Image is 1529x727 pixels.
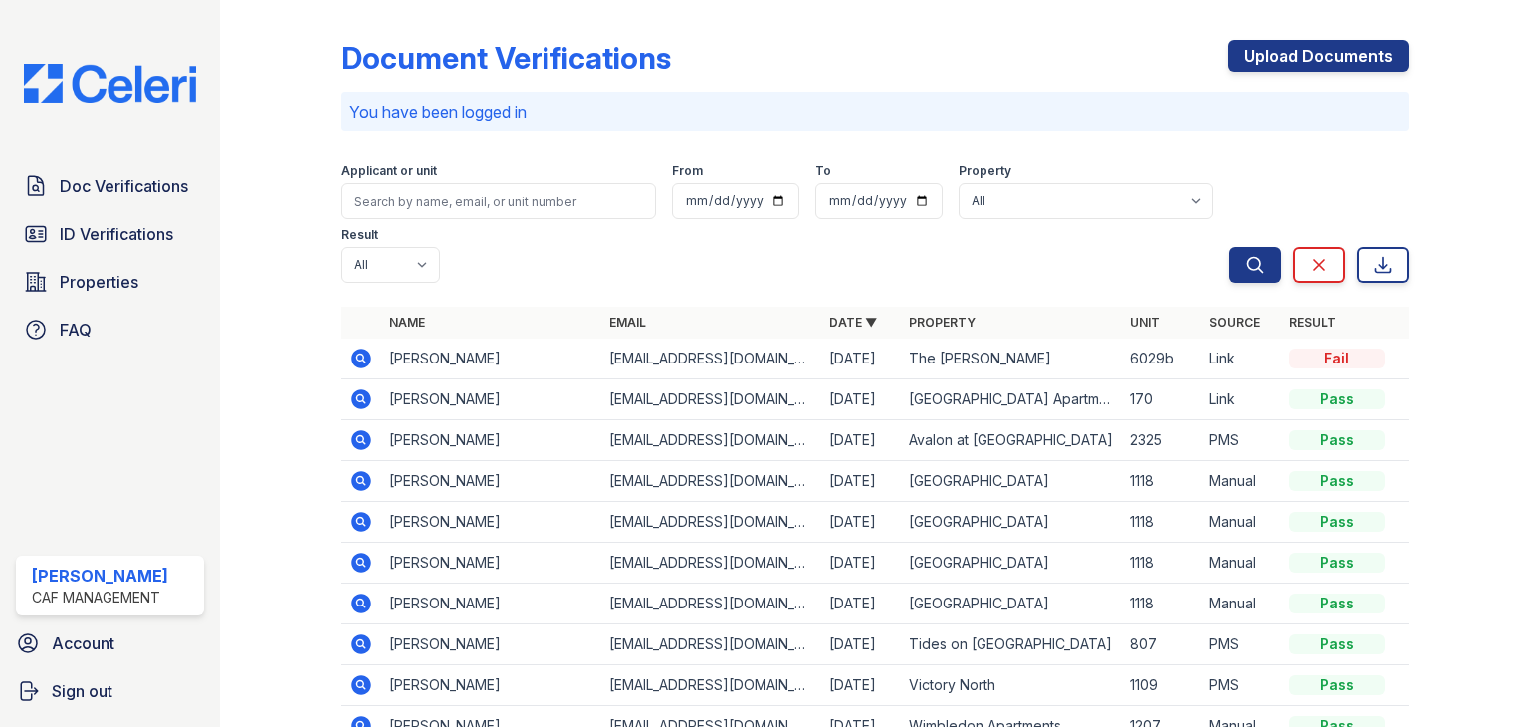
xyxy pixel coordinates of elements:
div: CAF Management [32,588,168,607]
td: [EMAIL_ADDRESS][DOMAIN_NAME] [601,379,821,420]
td: Tides on [GEOGRAPHIC_DATA] [901,624,1121,665]
td: [EMAIL_ADDRESS][DOMAIN_NAME] [601,543,821,584]
span: Doc Verifications [60,174,188,198]
td: [GEOGRAPHIC_DATA] [901,584,1121,624]
td: [GEOGRAPHIC_DATA] [901,543,1121,584]
a: Result [1289,315,1336,330]
div: Document Verifications [341,40,671,76]
td: 170 [1122,379,1201,420]
input: Search by name, email, or unit number [341,183,656,219]
span: Sign out [52,679,112,703]
td: Manual [1201,543,1281,584]
td: [DATE] [821,543,901,584]
label: Result [341,227,378,243]
td: [DATE] [821,461,901,502]
td: PMS [1201,624,1281,665]
p: You have been logged in [349,100,1401,123]
td: 6029b [1122,339,1201,379]
td: [GEOGRAPHIC_DATA] [901,461,1121,502]
img: CE_Logo_Blue-a8612792a0a2168367f1c8372b55b34899dd931a85d93a1a3d3e32e68fde9ad4.png [8,64,212,103]
td: [EMAIL_ADDRESS][DOMAIN_NAME] [601,502,821,543]
td: [PERSON_NAME] [381,339,601,379]
a: Date ▼ [829,315,877,330]
td: 1118 [1122,461,1201,502]
td: 1118 [1122,543,1201,584]
div: Pass [1289,471,1385,491]
label: Property [959,163,1011,179]
td: [GEOGRAPHIC_DATA] [901,502,1121,543]
a: Doc Verifications [16,166,204,206]
td: [GEOGRAPHIC_DATA] Apartments [901,379,1121,420]
div: Pass [1289,634,1385,654]
div: Pass [1289,675,1385,695]
a: Property [909,315,976,330]
a: Source [1209,315,1260,330]
td: [PERSON_NAME] [381,461,601,502]
a: Upload Documents [1228,40,1409,72]
td: [DATE] [821,665,901,706]
td: [EMAIL_ADDRESS][DOMAIN_NAME] [601,665,821,706]
label: To [815,163,831,179]
td: Manual [1201,502,1281,543]
div: [PERSON_NAME] [32,564,168,588]
td: [PERSON_NAME] [381,502,601,543]
td: PMS [1201,665,1281,706]
a: Name [389,315,425,330]
a: Unit [1130,315,1160,330]
label: From [672,163,703,179]
td: [EMAIL_ADDRESS][DOMAIN_NAME] [601,584,821,624]
td: Victory North [901,665,1121,706]
span: FAQ [60,318,92,342]
span: Account [52,631,114,655]
td: [PERSON_NAME] [381,584,601,624]
a: Sign out [8,671,212,711]
div: Fail [1289,349,1385,368]
div: Pass [1289,389,1385,409]
span: ID Verifications [60,222,173,246]
td: [DATE] [821,379,901,420]
div: Pass [1289,512,1385,532]
div: Pass [1289,430,1385,450]
td: [EMAIL_ADDRESS][DOMAIN_NAME] [601,461,821,502]
span: Properties [60,270,138,294]
div: Pass [1289,594,1385,613]
td: [PERSON_NAME] [381,624,601,665]
td: Manual [1201,584,1281,624]
td: 2325 [1122,420,1201,461]
td: [PERSON_NAME] [381,420,601,461]
td: [DATE] [821,624,901,665]
td: [EMAIL_ADDRESS][DOMAIN_NAME] [601,624,821,665]
td: 1118 [1122,584,1201,624]
td: 1118 [1122,502,1201,543]
td: Manual [1201,461,1281,502]
td: Link [1201,339,1281,379]
a: Email [609,315,646,330]
td: [DATE] [821,420,901,461]
td: [DATE] [821,584,901,624]
a: Account [8,623,212,663]
td: [EMAIL_ADDRESS][DOMAIN_NAME] [601,339,821,379]
a: ID Verifications [16,214,204,254]
td: Avalon at [GEOGRAPHIC_DATA] [901,420,1121,461]
a: FAQ [16,310,204,350]
td: PMS [1201,420,1281,461]
label: Applicant or unit [341,163,437,179]
td: 1109 [1122,665,1201,706]
td: [PERSON_NAME] [381,543,601,584]
td: [PERSON_NAME] [381,379,601,420]
a: Properties [16,262,204,302]
td: [DATE] [821,339,901,379]
td: The [PERSON_NAME] [901,339,1121,379]
td: Link [1201,379,1281,420]
td: [PERSON_NAME] [381,665,601,706]
div: Pass [1289,553,1385,573]
td: 807 [1122,624,1201,665]
td: [EMAIL_ADDRESS][DOMAIN_NAME] [601,420,821,461]
td: [DATE] [821,502,901,543]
